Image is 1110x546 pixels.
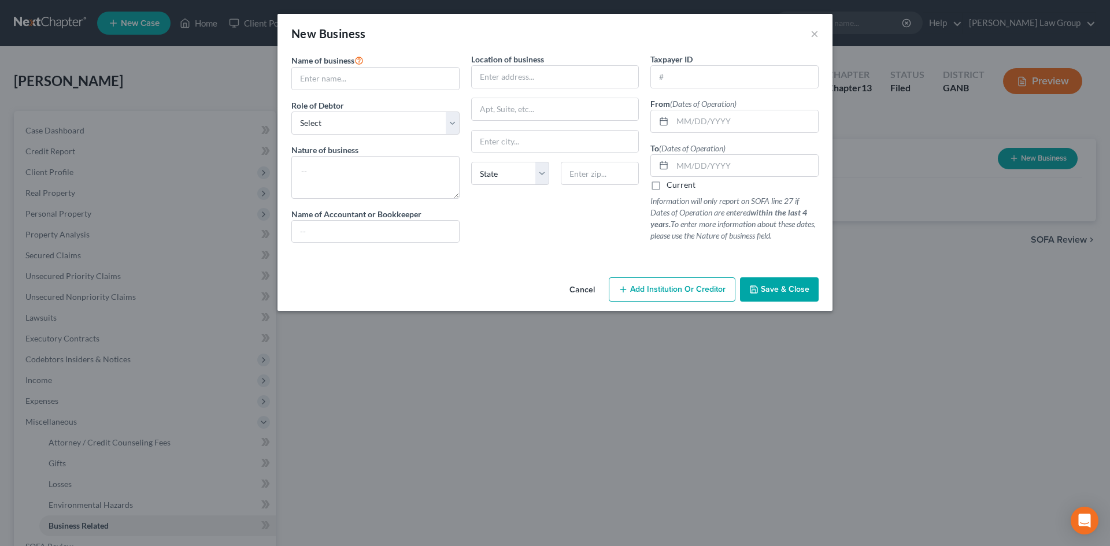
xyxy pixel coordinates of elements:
[292,68,459,90] input: Enter name...
[670,99,737,109] span: (Dates of Operation)
[1071,507,1098,534] div: Open Intercom Messenger
[630,284,726,294] span: Add Institution Or Creditor
[291,27,316,40] span: New
[319,27,366,40] span: Business
[291,144,358,156] label: Nature of business
[811,27,819,40] button: ×
[561,162,639,185] input: Enter zip...
[659,143,726,153] span: (Dates of Operation)
[609,277,735,302] button: Add Institution Or Creditor
[650,195,819,242] p: Information will only report on SOFA line 27 if Dates of Operation are entered To enter more info...
[292,221,459,243] input: --
[650,142,726,154] label: To
[471,53,544,65] label: Location of business
[650,53,693,65] label: Taxpayer ID
[672,110,818,132] input: MM/DD/YYYY
[291,208,421,220] label: Name of Accountant or Bookkeeper
[651,66,818,88] input: #
[472,66,639,88] input: Enter address...
[650,98,737,110] label: From
[472,131,639,153] input: Enter city...
[291,55,354,65] span: Name of business
[667,179,695,191] label: Current
[672,155,818,177] input: MM/DD/YYYY
[761,284,809,294] span: Save & Close
[472,98,639,120] input: Apt, Suite, etc...
[740,277,819,302] button: Save & Close
[291,101,344,110] span: Role of Debtor
[560,278,604,302] button: Cancel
